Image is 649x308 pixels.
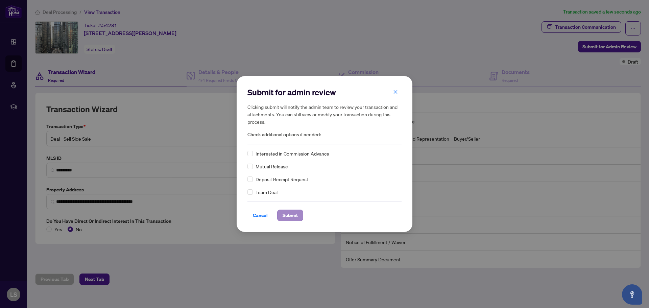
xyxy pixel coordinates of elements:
span: Submit [283,210,298,221]
button: Submit [277,210,303,221]
span: Deposit Receipt Request [256,175,308,183]
span: Mutual Release [256,163,288,170]
span: close [393,90,398,94]
h5: Clicking submit will notify the admin team to review your transaction and attachments. You can st... [247,103,402,125]
button: Cancel [247,210,273,221]
span: Team Deal [256,188,278,196]
h2: Submit for admin review [247,87,402,98]
span: Check additional options if needed: [247,131,402,139]
span: Interested in Commission Advance [256,150,329,157]
span: Cancel [253,210,268,221]
button: Open asap [622,284,642,305]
